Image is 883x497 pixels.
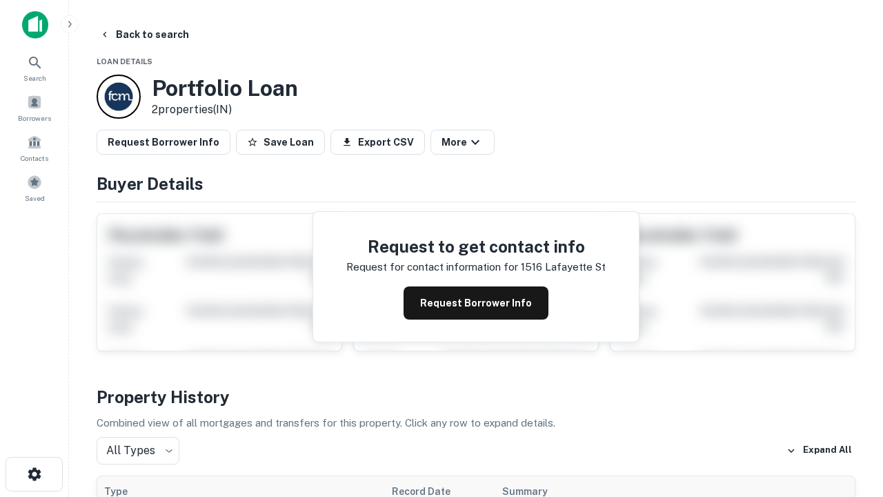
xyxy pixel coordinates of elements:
span: Contacts [21,153,48,164]
a: Search [4,49,65,86]
button: Request Borrower Info [404,286,548,320]
a: Saved [4,169,65,206]
h3: Portfolio Loan [152,75,298,101]
p: 1516 lafayette st [521,259,606,275]
button: Expand All [783,440,855,461]
span: Loan Details [97,57,152,66]
h4: Buyer Details [97,171,855,196]
button: Back to search [94,22,195,47]
a: Contacts [4,129,65,166]
span: Search [23,72,46,84]
button: Export CSV [330,130,425,155]
button: More [430,130,495,155]
button: Save Loan [236,130,325,155]
h4: Request to get contact info [346,234,606,259]
button: Request Borrower Info [97,130,230,155]
h4: Property History [97,384,855,409]
span: Borrowers [18,113,51,124]
img: capitalize-icon.png [22,11,48,39]
a: Borrowers [4,89,65,126]
p: Request for contact information for [346,259,518,275]
iframe: Chat Widget [814,342,883,409]
p: 2 properties (IN) [152,101,298,118]
span: Saved [25,193,45,204]
div: All Types [97,437,179,465]
p: Combined view of all mortgages and transfers for this property. Click any row to expand details. [97,415,855,431]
